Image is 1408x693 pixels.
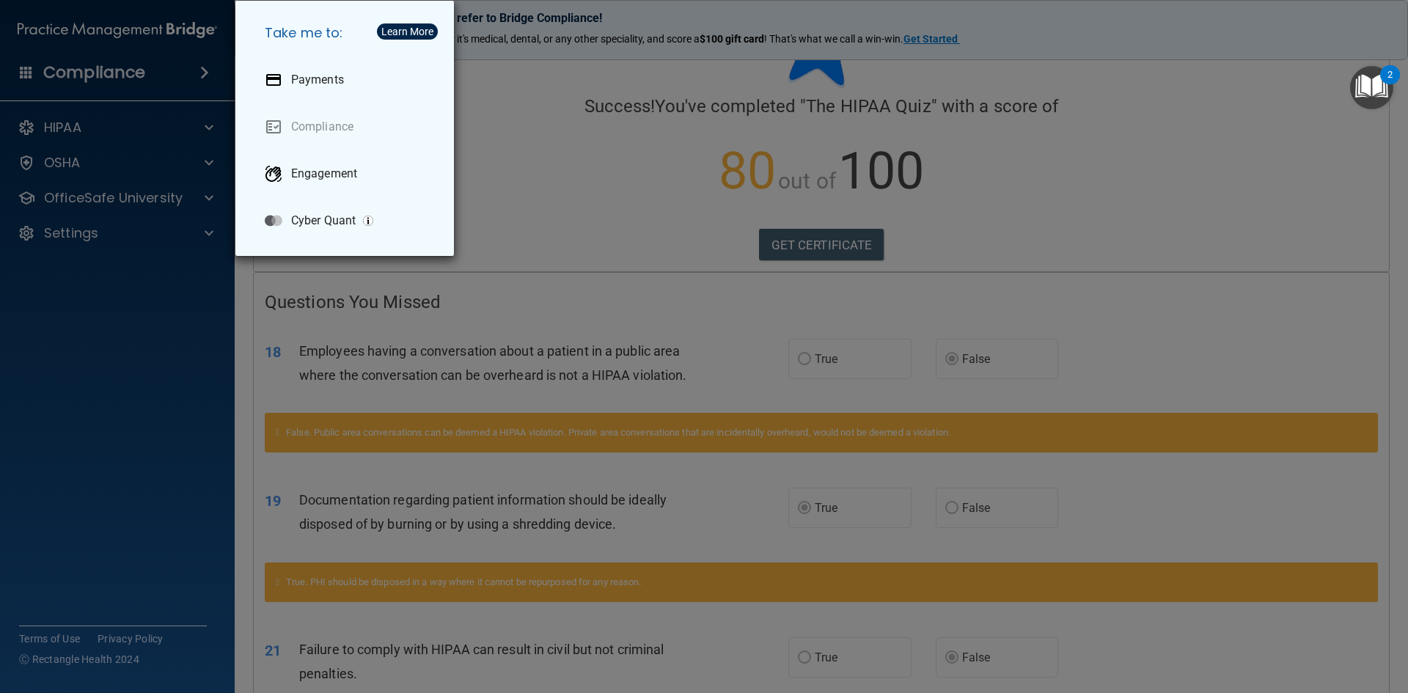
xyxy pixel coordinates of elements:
a: Engagement [253,153,442,194]
div: 2 [1387,75,1393,94]
div: Learn More [381,26,433,37]
a: Compliance [253,106,442,147]
a: Payments [253,59,442,100]
p: Payments [291,73,344,87]
p: Cyber Quant [291,213,356,228]
p: Engagement [291,166,357,181]
a: Cyber Quant [253,200,442,241]
button: Learn More [377,23,438,40]
h5: Take me to: [253,12,442,54]
button: Open Resource Center, 2 new notifications [1350,66,1393,109]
